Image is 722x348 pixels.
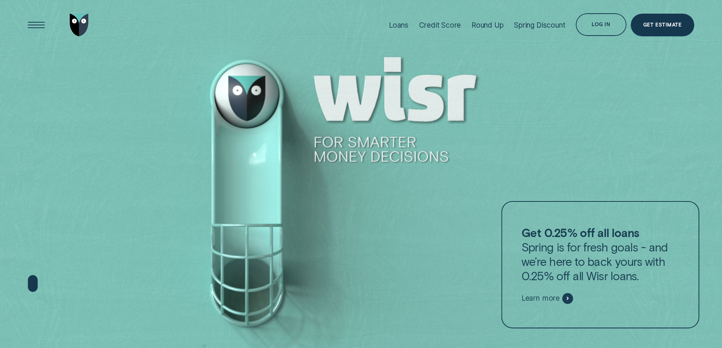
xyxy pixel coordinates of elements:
div: Spring Discount [514,21,565,30]
a: Get Estimate [631,14,694,36]
div: Credit Score [419,21,461,30]
div: Round Up [471,21,504,30]
div: Loans [389,21,409,30]
a: Get 0.25% off all loansSpring is for fresh goals - and we’re here to back yours with 0.25% off al... [501,201,700,328]
img: Wisr [70,14,89,36]
p: Spring is for fresh goals - and we’re here to back yours with 0.25% off all Wisr loans. [522,225,680,283]
span: Learn more [522,294,560,303]
button: Open Menu [25,14,48,36]
button: Log in [576,13,626,36]
strong: Get 0.25% off all loans [522,225,639,239]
